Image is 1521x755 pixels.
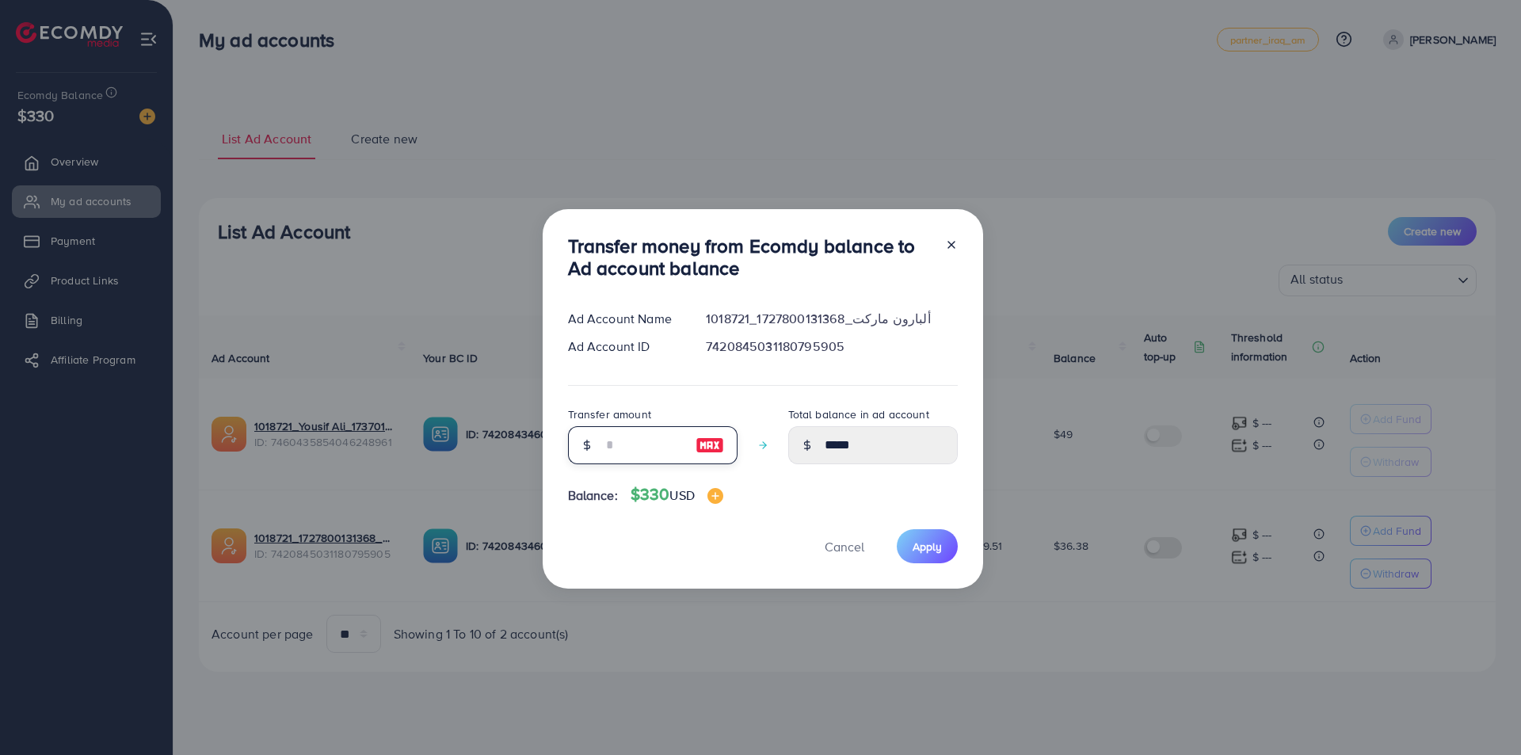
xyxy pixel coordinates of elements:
span: Cancel [825,538,864,555]
label: Total balance in ad account [788,406,929,422]
div: Ad Account Name [555,310,694,328]
button: Cancel [805,529,884,563]
span: Balance: [568,486,618,505]
div: Ad Account ID [555,337,694,356]
span: Apply [913,539,942,555]
label: Transfer amount [568,406,651,422]
div: 1018721_ألبارون ماركت_1727800131368 [693,310,970,328]
button: Apply [897,529,958,563]
span: USD [669,486,694,504]
iframe: Chat [1454,684,1509,743]
h4: $330 [631,485,723,505]
h3: Transfer money from Ecomdy balance to Ad account balance [568,235,932,280]
img: image [707,488,723,504]
div: 7420845031180795905 [693,337,970,356]
img: image [696,436,724,455]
